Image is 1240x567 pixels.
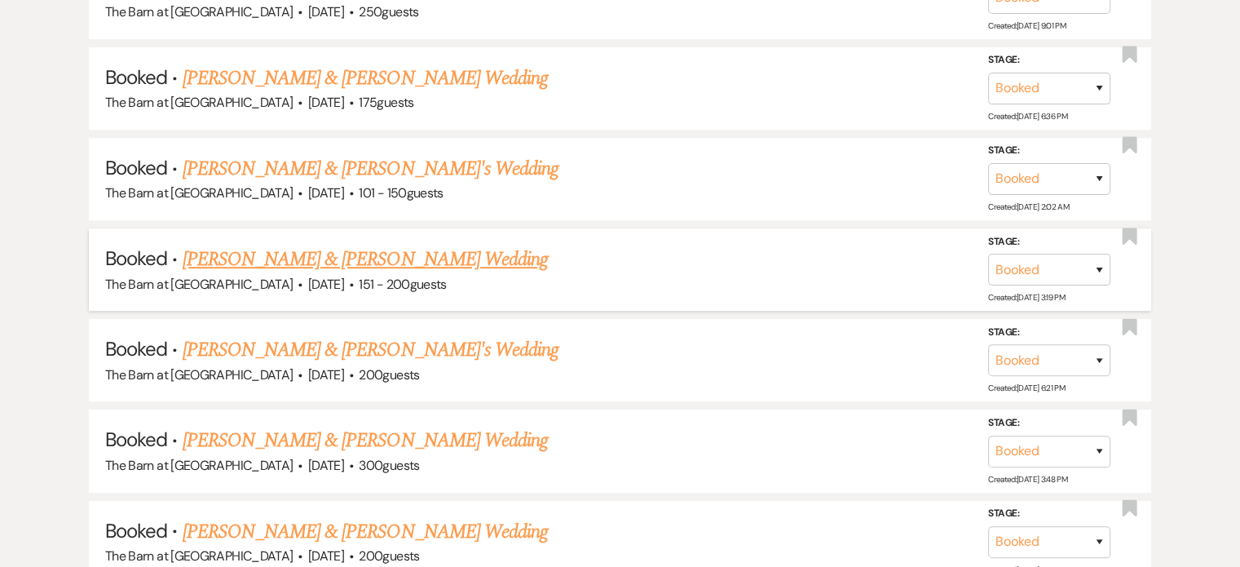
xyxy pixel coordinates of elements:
[308,547,344,565] span: [DATE]
[183,426,548,455] a: [PERSON_NAME] & [PERSON_NAME] Wedding
[359,547,419,565] span: 200 guests
[105,246,167,271] span: Booked
[183,335,559,365] a: [PERSON_NAME] & [PERSON_NAME]'s Wedding
[183,154,559,184] a: [PERSON_NAME] & [PERSON_NAME]'s Wedding
[105,518,167,543] span: Booked
[988,292,1065,303] span: Created: [DATE] 3:19 PM
[105,3,293,20] span: The Barn at [GEOGRAPHIC_DATA]
[359,457,419,474] span: 300 guests
[359,184,443,202] span: 101 - 150 guests
[988,414,1110,432] label: Stage:
[308,94,344,111] span: [DATE]
[359,276,446,293] span: 151 - 200 guests
[105,427,167,452] span: Booked
[988,142,1110,160] label: Stage:
[988,51,1110,69] label: Stage:
[988,202,1069,212] span: Created: [DATE] 2:02 AM
[308,184,344,202] span: [DATE]
[359,94,413,111] span: 175 guests
[359,3,418,20] span: 250 guests
[308,3,344,20] span: [DATE]
[105,94,293,111] span: The Barn at [GEOGRAPHIC_DATA]
[105,276,293,293] span: The Barn at [GEOGRAPHIC_DATA]
[359,366,419,383] span: 200 guests
[988,324,1110,342] label: Stage:
[988,473,1067,484] span: Created: [DATE] 3:48 PM
[988,111,1067,122] span: Created: [DATE] 6:36 PM
[105,366,293,383] span: The Barn at [GEOGRAPHIC_DATA]
[308,457,344,474] span: [DATE]
[183,245,548,274] a: [PERSON_NAME] & [PERSON_NAME] Wedding
[988,383,1065,393] span: Created: [DATE] 6:21 PM
[105,336,167,361] span: Booked
[105,457,293,474] span: The Barn at [GEOGRAPHIC_DATA]
[183,64,548,93] a: [PERSON_NAME] & [PERSON_NAME] Wedding
[105,64,167,90] span: Booked
[308,276,344,293] span: [DATE]
[183,517,548,547] a: [PERSON_NAME] & [PERSON_NAME] Wedding
[988,505,1110,523] label: Stage:
[988,20,1066,30] span: Created: [DATE] 9:01 PM
[105,155,167,180] span: Booked
[105,547,293,565] span: The Barn at [GEOGRAPHIC_DATA]
[308,366,344,383] span: [DATE]
[988,233,1110,250] label: Stage:
[105,184,293,202] span: The Barn at [GEOGRAPHIC_DATA]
